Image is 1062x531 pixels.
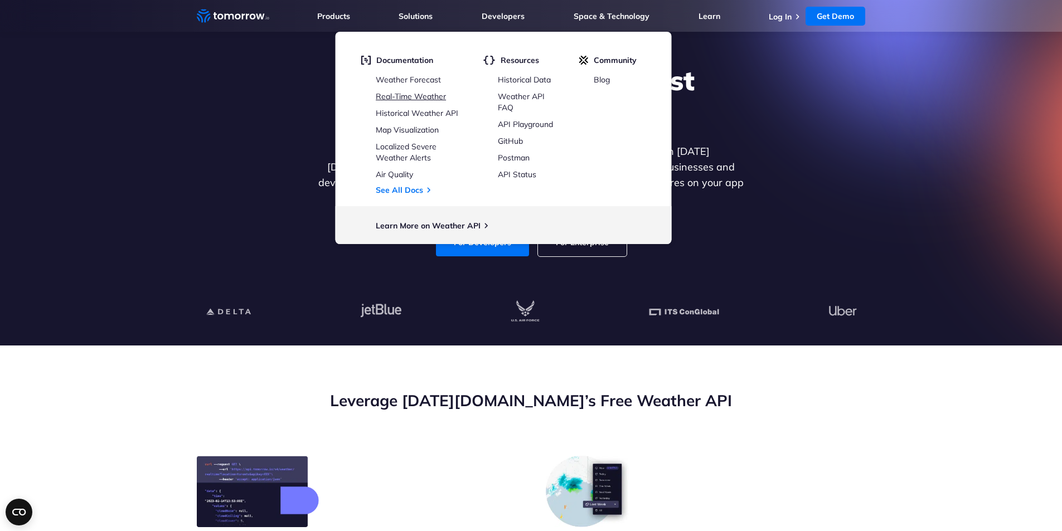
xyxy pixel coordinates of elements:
a: Historical Data [498,75,551,85]
a: Map Visualization [376,125,439,135]
a: Real-Time Weather [376,91,446,101]
a: Air Quality [376,169,413,179]
a: Weather API FAQ [498,91,545,113]
a: Learn More on Weather API [376,221,481,231]
a: Solutions [399,11,433,21]
a: Learn [699,11,720,21]
img: doc.svg [361,55,371,65]
a: Developers [482,11,525,21]
a: Blog [594,75,610,85]
h1: Explore the World’s Best Weather API [316,64,746,130]
button: Open CMP widget [6,499,32,525]
a: Products [317,11,350,21]
p: Get reliable and precise weather data through our free API. Count on [DATE][DOMAIN_NAME] for quic... [316,144,746,206]
a: API Playground [498,119,553,129]
a: Postman [498,153,530,163]
img: brackets.svg [483,55,495,65]
span: Documentation [376,55,433,65]
a: GitHub [498,136,523,146]
a: Weather Forecast [376,75,441,85]
a: Get Demo [806,7,865,26]
h2: Leverage [DATE][DOMAIN_NAME]’s Free Weather API [197,390,866,411]
a: See All Docs [376,185,423,195]
a: Historical Weather API [376,108,458,118]
a: Space & Technology [574,11,649,21]
a: API Status [498,169,536,179]
span: Community [594,55,637,65]
a: Home link [197,8,269,25]
img: tio-c.svg [579,55,588,65]
a: Localized Severe Weather Alerts [376,142,437,163]
span: Resources [501,55,539,65]
a: Log In [769,12,792,22]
